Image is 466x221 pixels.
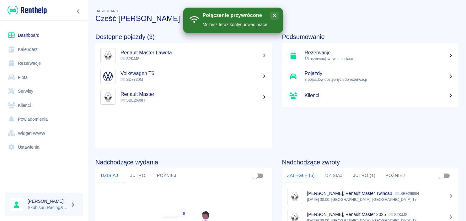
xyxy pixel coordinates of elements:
[388,213,408,217] p: S2KJJS
[5,5,47,15] a: Renthelp logo
[74,7,83,15] button: Zwiń nawigację
[307,212,386,217] p: [PERSON_NAME], Renault Master 2025
[282,186,459,207] a: Image[PERSON_NAME], Renault Master Twincab SBE2699H[DATE] 00:00, [GEOGRAPHIC_DATA], [GEOGRAPHIC_D...
[5,98,83,113] a: Klienci
[435,170,447,182] span: Pokaż przypisane tylko do mnie
[8,5,47,15] img: Renthelp logo
[203,21,267,28] div: Możesz teraz kontynuować pracę
[102,50,114,62] img: Image
[305,56,454,62] p: 15 rezerwacji w tym miesiącu
[121,70,267,77] h5: Volkswagen T6
[5,112,83,126] a: Powiadomienia
[121,77,143,82] span: SD7330M
[121,57,140,61] span: S2KJJS
[95,66,272,87] a: ImageVolkswagen T6 SD7330M
[380,168,410,183] button: Później
[124,168,152,183] button: Jutro
[305,50,454,56] h5: Rezerwacje
[28,198,68,204] h6: [PERSON_NAME]
[305,70,454,77] h5: Pojazdy
[5,140,83,154] a: Ustawienia
[305,77,454,82] p: 3 pojazdów dostępnych do rezerwacji
[282,158,459,166] h4: Nadchodzące zwroty
[121,91,267,97] h5: Renault Master
[5,28,83,42] a: Dashboard
[95,87,272,108] a: ImageRenault Master SBE2699H
[395,191,419,196] p: SBE2699H
[282,87,459,104] a: Klienci
[95,9,118,13] span: Dashboard
[270,12,279,20] button: close
[348,168,380,183] button: Jutro (1)
[95,45,272,66] a: ImageRenault Master Laweta S2KJJS
[121,50,267,56] h5: Renault Master Laweta
[289,191,301,202] img: Image
[249,170,261,182] span: Pokaż przypisane tylko do mnie
[5,56,83,70] a: Rezerwacje
[282,168,320,183] button: Zaległe (5)
[305,92,454,99] h5: Klienci
[307,191,392,196] p: [PERSON_NAME], Renault Master Twincab
[282,33,459,41] h4: Podsumowanie
[121,98,145,102] span: SBE2699H
[95,33,272,41] h4: Dostępne pojazdy (3)
[28,204,68,211] p: Skubisuu Racing&Rent
[282,45,459,66] a: Rezerwacje15 rezerwacji w tym miesiącu
[5,42,83,57] a: Kalendarz
[5,84,83,98] a: Serwisy
[5,126,83,141] a: Widget WWW
[307,197,454,202] p: [DATE] 00:00, [GEOGRAPHIC_DATA], [GEOGRAPHIC_DATA] 17
[203,12,267,19] div: Połączenie przywrócone
[5,70,83,85] a: Flota
[152,168,181,183] button: Później
[95,14,458,23] h3: Cześć [PERSON_NAME]
[282,66,459,87] a: Pojazdy3 pojazdów dostępnych do rezerwacji
[95,168,124,183] button: Dzisiaj
[102,70,114,82] img: Image
[95,158,272,166] h4: Nadchodzące wydania
[320,168,348,183] button: Dzisiaj
[102,91,114,103] img: Image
